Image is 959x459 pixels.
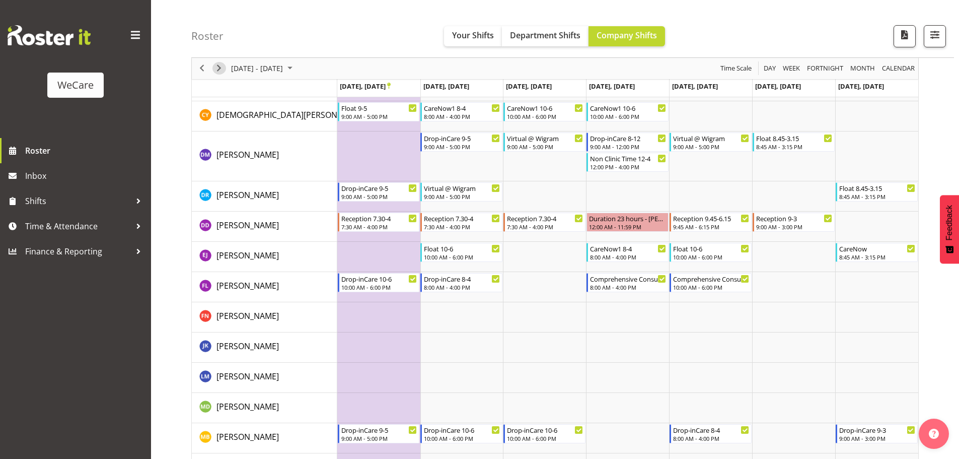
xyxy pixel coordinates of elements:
span: Department Shifts [510,30,580,41]
div: CareNow [839,243,915,253]
div: Reception 7.30-4 [424,213,500,223]
span: Week [782,62,801,75]
div: Demi Dumitrean"s event - Reception 7.30-4 Begin From Tuesday, November 4, 2025 at 7:30:00 AM GMT+... [420,213,502,232]
td: Firdous Naqvi resource [192,302,337,333]
button: Company Shifts [588,26,665,46]
div: Drop-inCare 9-5 [424,133,500,143]
td: John Ko resource [192,333,337,363]
div: Virtual @ Wigram [424,183,500,193]
span: Month [849,62,876,75]
div: 10:00 AM - 6:00 PM [424,253,500,261]
div: Felize Lacson"s event - Drop-inCare 10-6 Begin From Monday, November 3, 2025 at 10:00:00 AM GMT+1... [338,273,420,292]
div: 9:00 AM - 12:00 PM [590,143,666,151]
div: 8:00 AM - 4:00 PM [590,283,666,291]
a: [PERSON_NAME] [216,340,279,352]
button: Department Shifts [502,26,588,46]
div: Float 8.45-3.15 [839,183,915,193]
h4: Roster [191,30,224,42]
div: Deepti Mahajan"s event - Virtual @ Wigram Begin From Friday, November 7, 2025 at 9:00:00 AM GMT+1... [670,133,752,152]
span: [PERSON_NAME] [216,401,279,412]
span: [PERSON_NAME] [216,310,279,321]
div: Drop-inCare 10-6 [424,425,500,435]
div: Reception 7.30-4 [341,213,417,223]
div: 7:30 AM - 4:00 PM [507,223,583,231]
button: Your Shifts [444,26,502,46]
span: [DATE], [DATE] [589,82,635,91]
div: 7:30 AM - 4:00 PM [424,223,500,231]
div: Demi Dumitrean"s event - Reception 7.30-4 Begin From Monday, November 3, 2025 at 7:30:00 AM GMT+1... [338,213,420,232]
div: 8:00 AM - 4:00 PM [673,434,749,442]
div: Matthew Brewer"s event - Drop-inCare 8-4 Begin From Friday, November 7, 2025 at 8:00:00 AM GMT+13... [670,424,752,443]
span: [DATE], [DATE] [423,82,469,91]
div: Ella Jarvis"s event - Float 10-6 Begin From Friday, November 7, 2025 at 10:00:00 AM GMT+13:00 End... [670,243,752,262]
div: Ella Jarvis"s event - CareNow Begin From Sunday, November 9, 2025 at 8:45:00 AM GMT+13:00 Ends At... [836,243,918,262]
div: Deepti Mahajan"s event - Float 8.45-3.15 Begin From Saturday, November 8, 2025 at 8:45:00 AM GMT+... [753,133,835,152]
span: [PERSON_NAME] [216,371,279,382]
div: Demi Dumitrean"s event - Reception 9-3 Begin From Saturday, November 8, 2025 at 9:00:00 AM GMT+13... [753,213,835,232]
a: [PERSON_NAME] [216,219,279,231]
div: 9:00 AM - 5:00 PM [341,434,417,442]
div: Drop-inCare 10-6 [341,274,417,284]
div: Virtual @ Wigram [673,133,749,143]
div: Matthew Brewer"s event - Drop-inCare 9-5 Begin From Monday, November 3, 2025 at 9:00:00 AM GMT+13... [338,424,420,443]
div: Christianna Yu"s event - CareNow1 8-4 Begin From Tuesday, November 4, 2025 at 8:00:00 AM GMT+13:0... [420,102,502,121]
button: Timeline Week [781,62,802,75]
div: Deepti Raturi"s event - Float 8.45-3.15 Begin From Sunday, November 9, 2025 at 8:45:00 AM GMT+13:... [836,182,918,202]
div: Virtual @ Wigram [507,133,583,143]
button: Fortnight [805,62,845,75]
div: next period [210,58,228,79]
button: Month [880,62,917,75]
div: 8:45 AM - 3:15 PM [839,192,915,201]
div: 9:00 AM - 5:00 PM [424,192,500,201]
td: Christianna Yu resource [192,101,337,132]
span: Time Scale [719,62,753,75]
td: Deepti Mahajan resource [192,132,337,181]
span: [DEMOGRAPHIC_DATA][PERSON_NAME] [216,109,366,120]
button: Time Scale [719,62,754,75]
button: Download a PDF of the roster according to the set date range. [894,25,916,47]
div: Drop-inCare 9-5 [341,183,417,193]
a: [PERSON_NAME] [216,249,279,261]
div: 10:00 AM - 6:00 PM [673,283,749,291]
span: [PERSON_NAME] [216,149,279,160]
div: Christianna Yu"s event - CareNow1 10-6 Begin From Wednesday, November 5, 2025 at 10:00:00 AM GMT+... [503,102,585,121]
div: 8:45 AM - 3:15 PM [839,253,915,261]
div: Felize Lacson"s event - Comprehensive Consult 10-6 Begin From Friday, November 7, 2025 at 10:00:0... [670,273,752,292]
div: Float 10-6 [673,243,749,253]
button: Previous [195,62,209,75]
td: Felize Lacson resource [192,272,337,302]
div: Drop-inCare 9-5 [341,425,417,435]
img: Rosterit website logo [8,25,91,45]
div: Deepti Mahajan"s event - Drop-inCare 9-5 Begin From Tuesday, November 4, 2025 at 9:00:00 AM GMT+1... [420,133,502,152]
div: Deepti Mahajan"s event - Non Clinic Time 12-4 Begin From Thursday, November 6, 2025 at 12:00:00 P... [586,153,669,172]
div: Matthew Brewer"s event - Drop-inCare 10-6 Begin From Wednesday, November 5, 2025 at 10:00:00 AM G... [503,424,585,443]
div: Float 8.45-3.15 [756,133,832,143]
div: Duration 23 hours - [PERSON_NAME] [589,213,666,223]
span: [DATE], [DATE] [340,82,391,91]
div: Drop-inCare 8-4 [673,425,749,435]
div: 7:30 AM - 4:00 PM [341,223,417,231]
span: [DATE], [DATE] [838,82,884,91]
td: Deepti Raturi resource [192,181,337,212]
div: 9:45 AM - 6:15 PM [673,223,749,231]
span: [DATE] - [DATE] [230,62,284,75]
div: CareNow1 8-4 [590,243,666,253]
span: [PERSON_NAME] [216,341,279,352]
div: 10:00 AM - 6:00 PM [673,253,749,261]
span: [PERSON_NAME] [216,189,279,201]
div: Non Clinic Time 12-4 [590,153,666,163]
div: Demi Dumitrean"s event - Reception 7.30-4 Begin From Wednesday, November 5, 2025 at 7:30:00 AM GM... [503,213,585,232]
span: Day [763,62,777,75]
div: Ella Jarvis"s event - Float 10-6 Begin From Tuesday, November 4, 2025 at 10:00:00 AM GMT+13:00 En... [420,243,502,262]
div: Reception 9-3 [756,213,832,223]
div: Christianna Yu"s event - Float 9-5 Begin From Monday, November 3, 2025 at 9:00:00 AM GMT+13:00 En... [338,102,420,121]
div: Drop-inCare 9-3 [839,425,915,435]
button: Next [212,62,226,75]
div: Drop-inCare 10-6 [507,425,583,435]
div: 9:00 AM - 5:00 PM [673,143,749,151]
div: Comprehensive Consult 8-4 [590,274,666,284]
img: help-xxl-2.png [929,429,939,439]
div: Comprehensive Consult 10-6 [673,274,749,284]
div: Deepti Mahajan"s event - Virtual @ Wigram Begin From Wednesday, November 5, 2025 at 9:00:00 AM GM... [503,133,585,152]
span: Feedback [945,205,954,240]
